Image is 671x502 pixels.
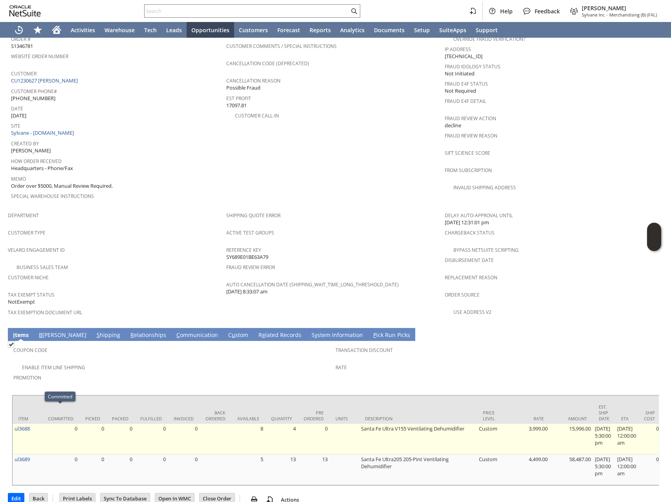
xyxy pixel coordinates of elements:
td: [DATE] 12:00:00 am [615,454,638,485]
td: 0 [638,424,661,454]
span: Documents [374,26,405,34]
a: Bypass NetSuite Scripting [453,247,519,253]
div: Invoiced [174,416,194,421]
iframe: Click here to launch Oracle Guided Learning Help Panel [647,223,661,251]
a: Opportunities [187,22,234,38]
span: B [39,331,42,339]
a: Customer Comments / Special Instructions [226,43,337,49]
span: y [315,331,317,339]
a: Shipping [95,331,122,340]
td: 0 [106,424,134,454]
a: Tax Exempt Status [8,291,55,298]
span: [DATE] 12:31:01 pm [445,219,489,226]
a: Shipping Quote Error [226,212,280,219]
a: Active Test Groups [226,229,274,236]
a: Override Fraud Verification? [453,36,525,42]
span: [PHONE_NUMBER] [11,95,55,102]
div: Price Level [483,410,500,421]
span: Setup [414,26,430,34]
span: - [606,12,608,18]
div: Fulfilled [140,416,162,421]
a: Created By [11,140,39,147]
span: S [97,331,100,339]
span: Opportunities [191,26,229,34]
td: 15,996.00 [550,424,593,454]
div: Committed [48,416,73,421]
a: Reports [305,22,335,38]
span: SY689E01BE63A79 [226,253,268,261]
a: SuiteApps [434,22,471,38]
img: Checked [8,341,15,348]
span: Leads [166,26,182,34]
a: Customer [11,70,37,77]
div: Available [237,416,259,421]
a: Coupon Code [13,347,48,354]
a: Customer Type [8,229,46,236]
a: Home [47,22,66,38]
td: Custom [477,424,506,454]
a: Use Address V2 [453,309,491,315]
td: 4 [265,424,298,454]
span: P [373,331,376,339]
a: Customer Call-in [235,112,279,119]
span: Activities [71,26,95,34]
a: Pick Run Picks [371,331,412,340]
span: Warehouse [104,26,135,34]
td: 13 [298,454,330,485]
a: Special Warehouse Instructions [11,193,94,200]
a: Invalid Shipping Address [453,184,516,191]
a: Custom [226,331,250,340]
span: SuiteApps [439,26,466,34]
a: Analytics [335,22,369,38]
a: Website Order Number [11,53,68,60]
td: Custom [477,454,506,485]
td: 3,999.00 [506,424,550,454]
td: [DATE] 5:30:00 pm [593,454,615,485]
a: Sift Science Score [445,150,490,156]
td: 8 [231,424,265,454]
span: decline [445,122,461,129]
svg: Recent Records [14,25,24,35]
span: Not Initiated [445,70,475,77]
a: Fraud Review Action [445,115,496,122]
span: I [13,331,15,339]
a: Disbursement Date [445,257,494,264]
td: 0 [134,454,168,485]
span: Analytics [340,26,365,34]
a: Recent Records [9,22,28,38]
div: Rate [512,416,544,421]
a: Items [11,331,31,340]
span: Oracle Guided Learning Widget. To move around, please hold and drag [647,237,661,251]
span: Support [476,26,498,34]
span: [PERSON_NAME] [582,4,657,12]
a: Velaro Engagement ID [8,247,65,253]
a: Chargeback Status [445,229,495,236]
a: Department [8,212,39,219]
svg: logo [9,5,41,16]
a: Reference Key [226,247,261,253]
span: Forecast [277,26,300,34]
a: Related Records [257,331,303,340]
span: R [130,331,134,339]
span: 17097.81 [226,102,247,109]
a: Customers [234,22,273,38]
span: Order over $5000, Manual Review Required. [11,182,113,190]
a: Transaction Discount [335,347,393,354]
span: Customers [239,26,268,34]
a: Fraud Review Reason [445,132,497,139]
a: Leads [161,22,187,38]
div: Picked [85,416,100,421]
a: CU1230627 [PERSON_NAME] [11,77,80,84]
span: e [262,331,265,339]
td: 0 [638,454,661,485]
div: Ship Cost [644,410,655,421]
a: Cancellation Code (deprecated) [226,60,309,67]
div: Committed [48,393,72,400]
a: Customer Niche [8,274,49,281]
td: 0 [42,454,79,485]
span: Feedback [535,7,560,15]
td: 0 [168,424,200,454]
a: Forecast [273,22,305,38]
svg: Shortcuts [33,25,42,35]
a: Order Source [445,291,480,298]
